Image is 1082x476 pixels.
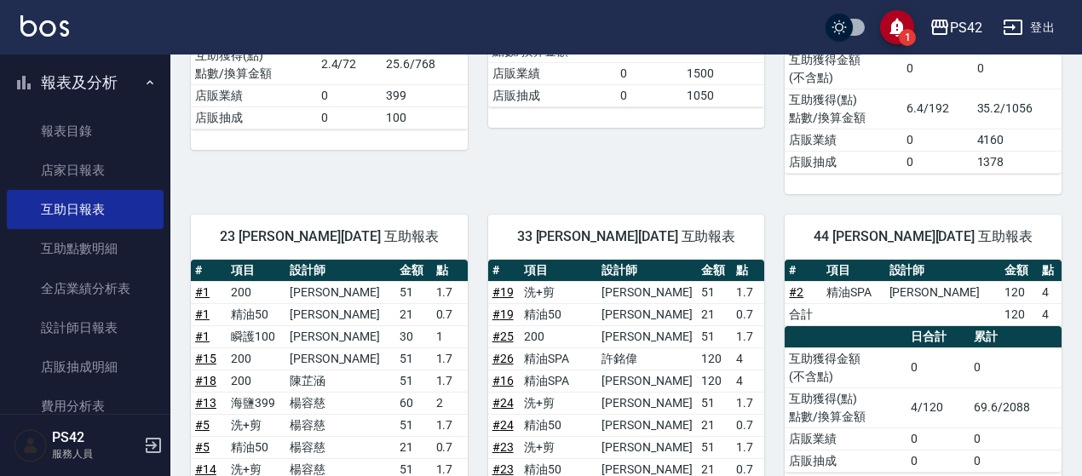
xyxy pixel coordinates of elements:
[885,281,1000,303] td: [PERSON_NAME]
[7,347,164,387] a: 店販抽成明細
[1038,281,1062,303] td: 4
[195,396,216,410] a: #13
[520,260,597,282] th: 項目
[317,44,383,84] td: 2.4/72
[317,106,383,129] td: 0
[191,106,317,129] td: 店販抽成
[195,285,210,299] a: #1
[899,29,916,46] span: 1
[822,260,884,282] th: 項目
[492,418,514,432] a: #24
[7,269,164,308] a: 全店業績分析表
[732,347,764,370] td: 4
[227,303,285,325] td: 精油50
[432,325,468,347] td: 1
[227,370,285,392] td: 200
[520,392,597,414] td: 洗+剪
[492,307,514,321] a: #19
[597,281,696,303] td: [PERSON_NAME]
[191,260,227,282] th: #
[697,281,733,303] td: 51
[996,12,1062,43] button: 登出
[509,228,745,245] span: 33 [PERSON_NAME][DATE] 互助報表
[1038,260,1062,282] th: 點
[285,347,395,370] td: [PERSON_NAME]
[520,347,597,370] td: 精油SPA
[191,44,317,84] td: 互助獲得(點) 點數/換算金額
[906,347,970,387] td: 0
[395,347,431,370] td: 51
[822,281,884,303] td: 精油SPA
[492,440,514,454] a: #23
[1038,303,1062,325] td: 4
[285,303,395,325] td: [PERSON_NAME]
[195,462,216,476] a: #14
[597,303,696,325] td: [PERSON_NAME]
[902,89,972,129] td: 6.4/192
[7,112,164,151] a: 報表目錄
[785,129,902,151] td: 店販業績
[195,374,216,387] a: #18
[432,281,468,303] td: 1.7
[492,374,514,387] a: #16
[285,370,395,392] td: 陳芷涵
[906,450,970,472] td: 0
[195,307,210,321] a: #1
[697,260,733,282] th: 金額
[906,427,970,450] td: 0
[520,370,597,392] td: 精油SPA
[227,347,285,370] td: 200
[732,414,764,436] td: 0.7
[785,326,1062,473] table: a dense table
[382,84,467,106] td: 399
[382,106,467,129] td: 100
[395,436,431,458] td: 21
[785,151,902,173] td: 店販抽成
[697,325,733,347] td: 51
[697,347,733,370] td: 120
[789,285,803,299] a: #2
[7,308,164,347] a: 設計師日報表
[7,229,164,268] a: 互助點數明細
[432,347,468,370] td: 1.7
[488,62,616,84] td: 店販業績
[906,326,970,348] th: 日合計
[973,49,1062,89] td: 0
[902,129,972,151] td: 0
[285,392,395,414] td: 楊容慈
[785,450,906,472] td: 店販抽成
[597,436,696,458] td: [PERSON_NAME]
[492,285,514,299] a: #19
[227,325,285,347] td: 瞬護100
[395,392,431,414] td: 60
[520,303,597,325] td: 精油50
[520,325,597,347] td: 200
[285,414,395,436] td: 楊容慈
[492,462,514,476] a: #23
[732,260,764,282] th: 點
[597,414,696,436] td: [PERSON_NAME]
[805,228,1041,245] span: 44 [PERSON_NAME][DATE] 互助報表
[923,10,989,45] button: PS42
[973,151,1062,173] td: 1378
[520,281,597,303] td: 洗+剪
[195,330,210,343] a: #1
[492,352,514,365] a: #26
[597,347,696,370] td: 許銘偉
[970,326,1062,348] th: 累計
[211,228,447,245] span: 23 [PERSON_NAME][DATE] 互助報表
[227,260,285,282] th: 項目
[52,429,139,446] h5: PS42
[195,418,210,432] a: #5
[432,260,468,282] th: 點
[432,414,468,436] td: 1.7
[697,436,733,458] td: 51
[732,436,764,458] td: 1.7
[432,370,468,392] td: 1.7
[950,17,982,38] div: PS42
[227,392,285,414] td: 海鹽399
[785,89,902,129] td: 互助獲得(點) 點數/換算金額
[285,281,395,303] td: [PERSON_NAME]
[785,303,822,325] td: 合計
[973,129,1062,151] td: 4160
